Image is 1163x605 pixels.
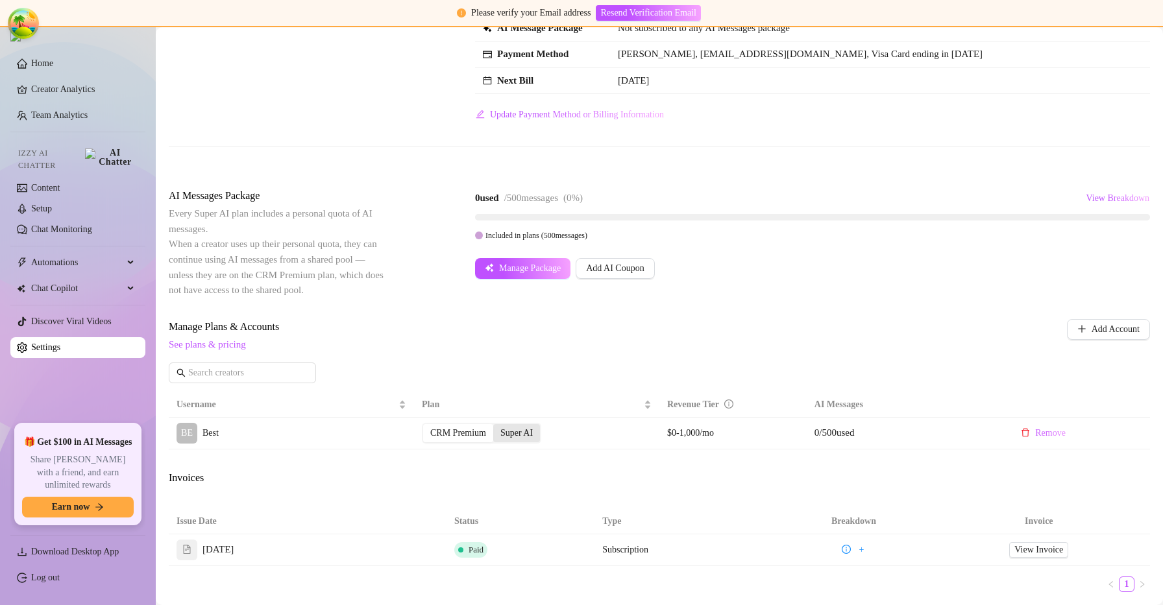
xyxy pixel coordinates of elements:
[497,23,583,33] strong: AI Message Package
[202,542,234,558] span: [DATE]
[497,75,533,86] strong: Next Bill
[1107,580,1115,588] span: left
[667,399,719,409] span: Revenue Tier
[169,470,387,486] span: Invoices
[18,147,80,172] span: Izzy AI Chatter
[475,104,665,125] button: Update Payment Method or Billing Information
[24,436,132,449] span: 🎁 Get $100 in AI Messages
[659,418,807,449] td: $0-1,000/mo
[1103,576,1119,592] li: Previous Page
[17,257,27,268] span: thunderbolt
[1134,576,1150,592] li: Next Page
[95,503,104,512] span: arrow-right
[188,366,298,380] input: Search creators
[842,545,851,554] span: info-circle
[1035,428,1066,438] span: Remove
[17,284,25,293] img: Chat Copilot
[594,509,779,534] th: Type
[807,392,1003,418] th: AI Messages
[423,424,493,442] div: CRM Premium
[31,183,60,193] a: Content
[169,509,447,534] th: Issue Date
[1103,576,1119,592] button: left
[490,110,664,120] span: Update Payment Method or Billing Information
[928,509,1150,534] th: Invoice
[485,231,587,240] span: Included in plans ( 500 messages)
[475,258,570,279] button: Manage Package
[414,392,659,418] th: Plan
[497,49,569,59] strong: Payment Method
[1119,576,1134,592] li: 1
[422,423,541,444] div: segmented control
[31,224,92,234] a: Chat Monitoring
[85,148,135,167] img: AI Chatter
[1067,319,1150,340] button: Add Account
[1021,428,1030,437] span: delete
[600,8,696,18] span: Resend Verification Email
[1092,324,1140,335] span: Add Account
[618,49,983,59] span: [PERSON_NAME], [EMAIL_ADDRESS][DOMAIN_NAME], Visa Card ending in [DATE]
[1086,193,1149,204] span: View Breakdown
[31,79,135,100] a: Creator Analytics
[31,110,88,120] a: Team Analytics
[576,258,654,279] button: Add AI Coupon
[618,75,649,86] span: [DATE]
[483,50,492,59] span: credit-card
[177,397,396,412] span: Username
[471,6,591,20] div: Please verify your Email address
[447,509,594,534] th: Status
[469,545,484,554] span: Paid
[169,319,979,335] span: Manage Plans & Accounts
[504,193,558,203] span: / 500 messages
[596,5,700,21] button: Resend Verification Email
[602,545,648,554] span: Subscription
[476,110,485,119] span: edit
[10,10,36,36] button: Open Tanstack query devtools
[202,428,219,438] span: Best
[1077,324,1086,333] span: plus
[457,8,466,18] span: exclamation-circle
[1134,576,1150,592] button: right
[493,424,540,442] div: Super AI
[22,497,134,517] button: Earn nowarrow-right
[169,392,414,418] th: Username
[1085,188,1150,209] button: View Breakdown
[586,263,644,274] span: Add AI Coupon
[475,193,499,203] strong: 0 used
[422,397,641,412] span: Plan
[779,509,927,534] th: Breakdown
[31,573,60,582] a: Log out
[854,542,870,558] button: +
[169,339,246,350] a: See plans & pricing
[724,399,733,409] span: info-circle
[52,502,90,512] span: Earn now
[1120,577,1134,591] a: 1
[814,427,855,438] span: 0 / 500 used
[17,547,27,557] span: download
[31,278,123,299] span: Chat Copilot
[169,188,387,204] span: AI Messages Package
[618,21,790,36] span: Not subscribed to any AI Messages package
[1138,580,1146,588] span: right
[859,545,864,555] span: +
[31,547,119,556] span: Download Desktop App
[1014,543,1063,557] span: View Invoice
[22,453,134,492] span: Share [PERSON_NAME] with a friend, and earn unlimited rewards
[31,342,60,352] a: Settings
[181,426,193,440] span: BE
[177,368,186,377] span: search
[31,252,123,273] span: Automations
[31,204,52,213] a: Setup
[499,263,561,274] span: Manage Package
[31,58,53,68] a: Home
[483,76,492,85] span: calendar
[182,545,191,554] span: file-text
[1010,423,1076,444] button: Remove
[1009,542,1068,558] a: View Invoice
[563,193,583,203] span: ( 0 %)
[31,316,112,326] a: Discover Viral Videos
[169,208,384,295] span: Every Super AI plan includes a personal quota of AI messages. When a creator uses up their person...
